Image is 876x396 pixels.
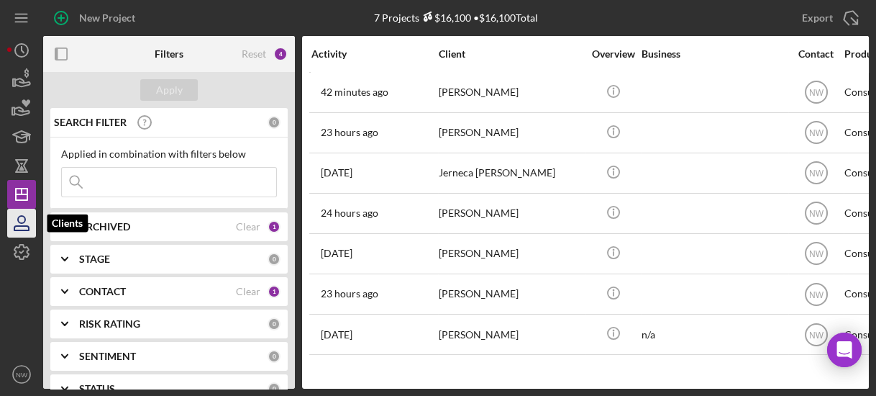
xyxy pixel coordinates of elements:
div: New Project [79,4,135,32]
time: 2025-09-29 17:21 [321,288,378,300]
b: ARCHIVED [79,221,130,233]
div: 0 [268,350,280,363]
div: [PERSON_NAME] [439,73,583,112]
b: CONTACT [79,286,126,297]
div: [PERSON_NAME] [439,194,583,233]
b: SEARCH FILTER [54,117,127,128]
div: 1 [268,285,280,298]
button: Export [788,4,869,32]
div: Contact [789,48,843,60]
div: $16,100 [419,12,471,24]
b: STATUS [79,383,115,395]
div: 0 [268,253,280,266]
time: 2025-09-25 21:32 [321,167,352,179]
div: [PERSON_NAME] [439,315,583,354]
div: Clear [236,286,260,297]
div: Applied in combination with filters below [61,148,277,160]
div: Apply [156,79,183,101]
time: 2025-09-29 17:00 [321,207,378,219]
div: 4 [273,47,288,61]
div: Jerneca [PERSON_NAME] [439,154,583,192]
div: [PERSON_NAME] [439,114,583,152]
text: NW [809,88,824,98]
b: Filters [155,48,183,60]
button: NW [7,360,36,389]
div: Clear [236,221,260,233]
div: Business [642,48,785,60]
text: NW [809,209,824,219]
div: 1 [268,220,280,233]
div: Reset [242,48,266,60]
b: RISK RATING [79,318,140,330]
button: New Project [43,4,150,32]
text: NW [809,128,824,138]
div: Export [802,4,833,32]
div: 0 [268,318,280,330]
div: Overview [586,48,640,60]
b: SENTIMENT [79,351,136,362]
text: NW [809,289,824,300]
div: [PERSON_NAME] [439,275,583,313]
div: 7 Projects • $16,100 Total [374,12,538,24]
div: 0 [268,382,280,395]
time: 2025-09-30 15:54 [321,86,388,98]
div: n/a [642,315,785,354]
div: 0 [268,116,280,129]
div: Activity [311,48,437,60]
time: 2025-09-18 18:04 [321,248,352,259]
div: Client [439,48,583,60]
time: 2025-09-29 17:10 [321,127,378,138]
div: Open Intercom Messenger [827,333,862,367]
text: NW [16,371,28,379]
text: NW [809,330,824,340]
b: STAGE [79,253,110,265]
time: 2025-09-10 22:48 [321,329,352,341]
div: [PERSON_NAME] [439,235,583,273]
text: NW [809,168,824,179]
button: Apply [140,79,198,101]
text: NW [809,249,824,259]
